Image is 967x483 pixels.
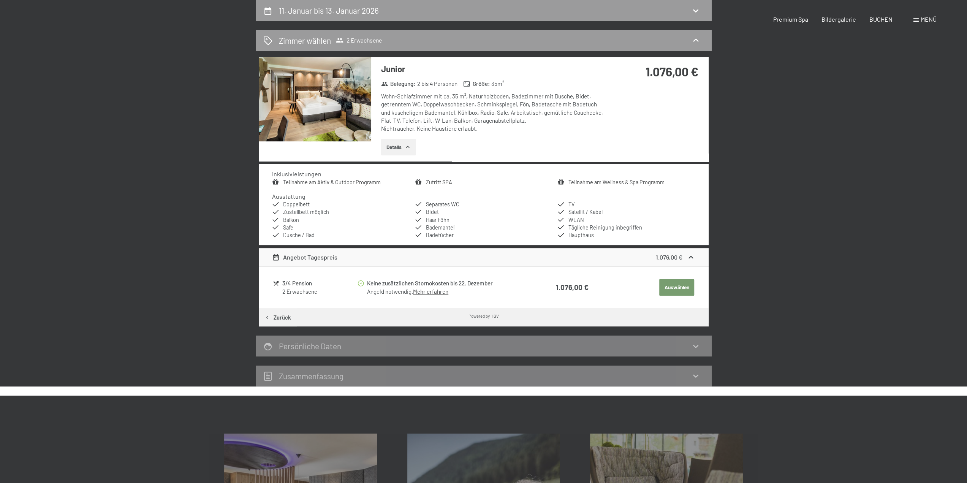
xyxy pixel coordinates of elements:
[282,288,356,296] div: 2 Erwachsene
[272,193,305,200] h4: Ausstattung
[381,80,416,88] strong: Belegung :
[426,179,452,185] a: Zutritt SPA
[568,232,594,238] span: Haupthaus
[279,371,343,381] h2: Zusammen­fassung
[283,224,293,231] span: Safe
[568,201,575,207] span: TV
[283,232,315,238] span: Dusche / Bad
[367,288,525,296] div: Angeld notwendig.
[283,209,329,215] span: Zustellbett möglich
[821,16,856,23] a: Bildergalerie
[646,64,698,79] strong: 1.076,00 €
[279,341,341,351] h2: Persönliche Daten
[259,308,297,326] button: Zurück
[463,80,490,88] strong: Größe :
[279,35,331,46] h2: Zimmer wählen
[468,313,499,319] div: Powered by HGV
[426,224,454,231] span: Bademantel
[426,209,438,215] span: Bidet
[259,57,371,141] img: mss_renderimg.php
[659,279,694,296] button: Auswählen
[417,80,457,88] span: 2 bis 4 Personen
[568,217,584,223] span: WLAN
[413,288,448,295] a: Mehr erfahren
[568,224,642,231] span: Tägliche Reinigung inbegriffen
[381,63,607,75] h3: Junior
[426,232,453,238] span: Badetücher
[921,16,937,23] span: Menü
[869,16,893,23] a: BUCHEN
[367,279,525,288] div: Keine zusätzlichen Stornokosten bis 22. Dezember
[491,80,504,88] span: 35 m²
[426,217,449,223] span: Haar Föhn
[283,217,299,223] span: Balkon
[568,209,603,215] span: Satellit / Kabel
[773,16,808,23] a: Premium Spa
[272,253,337,262] div: Angebot Tagespreis
[381,139,416,155] button: Details
[259,248,709,266] div: Angebot Tagespreis1.076,00 €
[272,170,321,177] h4: Inklusivleistungen
[426,201,459,207] span: Separates WC
[656,253,682,261] strong: 1.076,00 €
[568,179,665,185] a: Teilnahme am Wellness & Spa Programm
[336,36,382,44] span: 2 Erwachsene
[283,201,310,207] span: Doppelbett
[282,279,356,288] div: 3/4 Pension
[381,92,607,133] div: Wohn-Schlafzimmer mit ca. 35 m², Naturholzboden, Badezimmer mit Dusche, Bidet, getrenntem WC, Dop...
[556,283,589,291] strong: 1.076,00 €
[279,6,379,15] h2: 11. Januar bis 13. Januar 2026
[283,179,381,185] a: Teilnahme am Aktiv & Outdoor Programm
